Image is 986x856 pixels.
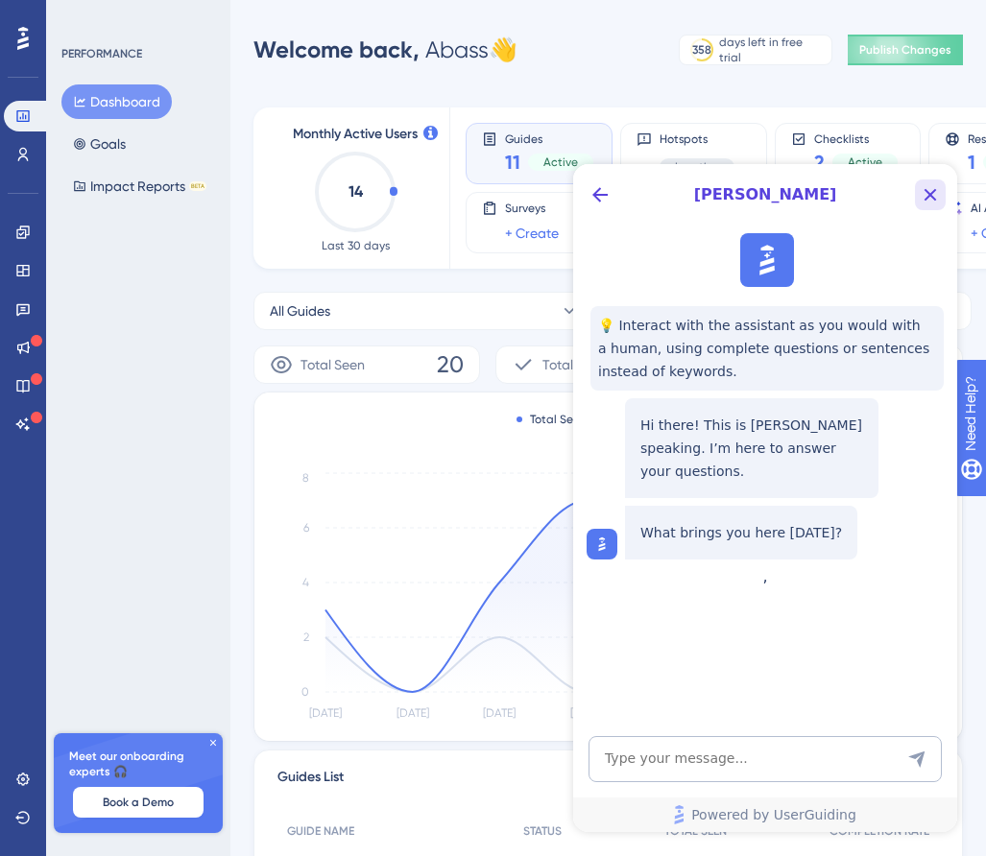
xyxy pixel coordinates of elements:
[814,149,825,176] span: 2
[45,5,120,28] span: Need Help?
[573,164,957,832] iframe: UserGuiding AI Assistant
[542,353,647,376] span: Total Completion
[505,222,559,245] a: + Create
[814,131,898,145] span: Checklists
[69,749,207,779] span: Meet our onboarding experts 🎧
[517,412,587,427] div: Total Seen
[293,123,418,146] span: Monthly Active Users
[968,149,975,176] span: 1
[660,131,734,147] span: Hotspots
[270,299,330,322] span: All Guides
[397,706,429,720] tspan: [DATE]
[322,238,390,253] span: Last 30 days
[675,159,719,175] span: Inactive
[848,155,882,170] span: Active
[570,706,603,720] tspan: [DATE]
[848,35,963,65] button: Publish Changes
[73,787,204,818] button: Book a Demo
[301,353,365,376] span: Total Seen
[543,155,578,170] span: Active
[505,149,520,176] span: 11
[859,42,951,58] span: Publish Changes
[505,131,593,145] span: Guides
[302,576,309,589] tspan: 4
[309,706,342,720] tspan: [DATE]
[253,36,420,63] span: Welcome back,
[719,35,826,65] div: days left in free trial
[103,795,174,810] span: Book a Demo
[505,201,559,216] span: Surveys
[302,471,309,485] tspan: 8
[692,42,711,58] div: 358
[523,823,562,839] span: STATUS
[349,182,364,201] text: 14
[253,35,517,65] div: Abass 👋
[277,766,344,797] span: Guides List
[303,521,309,535] tspan: 6
[301,685,309,699] tspan: 0
[303,630,309,644] tspan: 2
[253,292,595,330] button: All Guides
[483,706,516,720] tspan: [DATE]
[287,823,354,839] span: GUIDE NAME
[437,349,464,380] span: 20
